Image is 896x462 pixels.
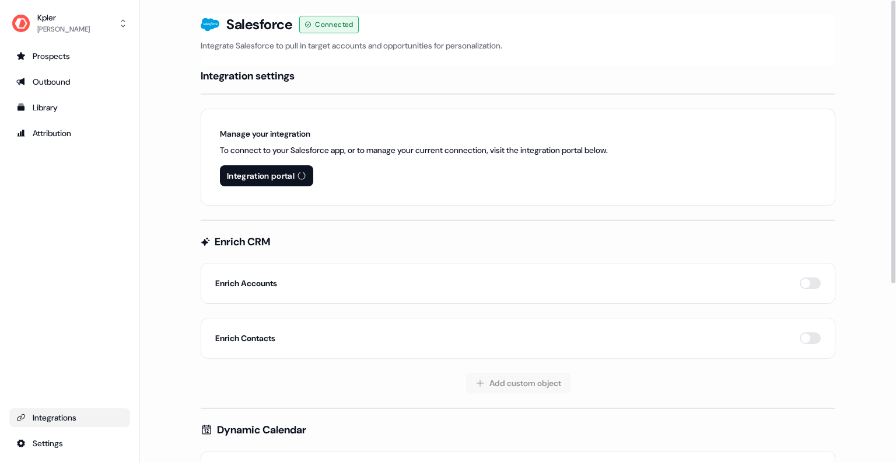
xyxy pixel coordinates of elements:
div: Outbound [16,76,123,88]
div: Prospects [16,50,123,62]
div: Integrations [16,412,123,423]
a: Go to integrations [9,434,130,453]
a: Go to prospects [9,47,130,65]
h3: Salesforce [226,16,292,33]
a: Integration portal [220,165,313,186]
div: Attribution [16,127,123,139]
h6: Manage your integration [220,128,608,140]
button: Kpler[PERSON_NAME] [9,9,130,37]
span: Connected [315,19,353,30]
h4: Enrich CRM [215,235,270,249]
div: Library [16,102,123,113]
p: Integrate Salesforce to pull in target accounts and opportunities for personalization. [201,40,835,51]
h5: Enrich Contacts [215,332,275,344]
a: Go to integrations [9,408,130,427]
div: Settings [16,437,123,449]
div: Kpler [37,12,90,23]
a: Go to templates [9,98,130,117]
h4: Integration settings [201,69,295,83]
div: [PERSON_NAME] [37,23,90,35]
h5: Enrich Accounts [215,277,277,289]
a: Go to outbound experience [9,72,130,91]
a: Go to attribution [9,124,130,143]
p: To connect to your Salesforce app, or to manage your current connection, visit the integration po... [220,144,608,156]
h4: Dynamic Calendar [217,423,306,437]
